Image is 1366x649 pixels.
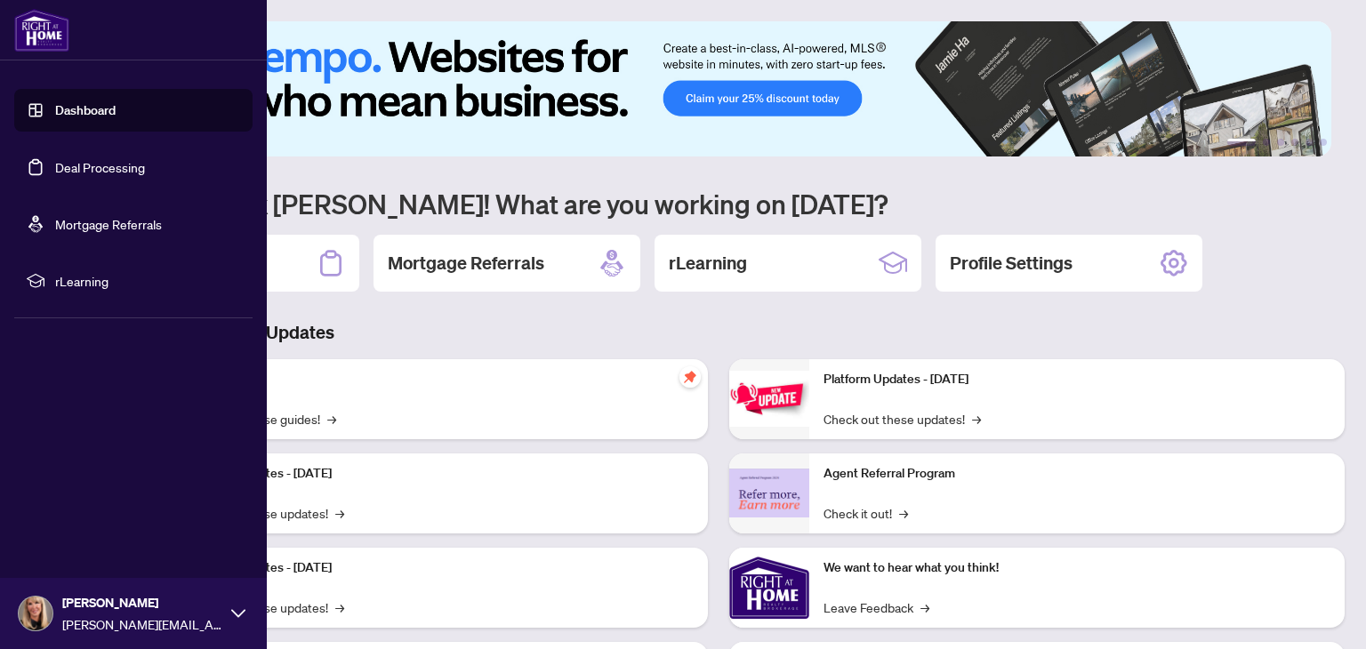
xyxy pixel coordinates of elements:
h3: Brokerage & Industry Updates [92,320,1345,345]
p: Platform Updates - [DATE] [187,558,694,578]
button: 6 [1320,139,1327,146]
img: Agent Referral Program [729,469,809,517]
span: [PERSON_NAME] [62,593,222,613]
p: Platform Updates - [DATE] [187,464,694,484]
span: → [972,409,981,429]
span: pushpin [679,366,701,388]
h2: Profile Settings [950,251,1073,276]
button: 5 [1306,139,1313,146]
button: 1 [1227,139,1256,146]
img: We want to hear what you think! [729,548,809,628]
span: → [327,409,336,429]
span: [PERSON_NAME][EMAIL_ADDRESS][DOMAIN_NAME] [62,614,222,634]
span: rLearning [55,271,240,291]
button: 2 [1263,139,1270,146]
a: Check out these updates!→ [824,409,981,429]
img: logo [14,9,69,52]
span: → [920,597,929,617]
img: Profile Icon [19,597,52,630]
a: Check it out!→ [824,503,908,523]
p: Platform Updates - [DATE] [824,370,1330,389]
span: → [899,503,908,523]
h2: Mortgage Referrals [388,251,544,276]
p: Self-Help [187,370,694,389]
p: We want to hear what you think! [824,558,1330,578]
h1: Welcome back [PERSON_NAME]! What are you working on [DATE]? [92,187,1345,220]
button: Open asap [1295,587,1348,640]
a: Dashboard [55,102,116,118]
a: Mortgage Referrals [55,216,162,232]
h2: rLearning [669,251,747,276]
button: 3 [1277,139,1284,146]
span: → [335,503,344,523]
span: → [335,597,344,617]
a: Leave Feedback→ [824,597,929,617]
button: 4 [1291,139,1298,146]
p: Agent Referral Program [824,464,1330,484]
img: Platform Updates - June 23, 2025 [729,371,809,427]
img: Slide 0 [92,21,1331,156]
a: Deal Processing [55,159,145,175]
